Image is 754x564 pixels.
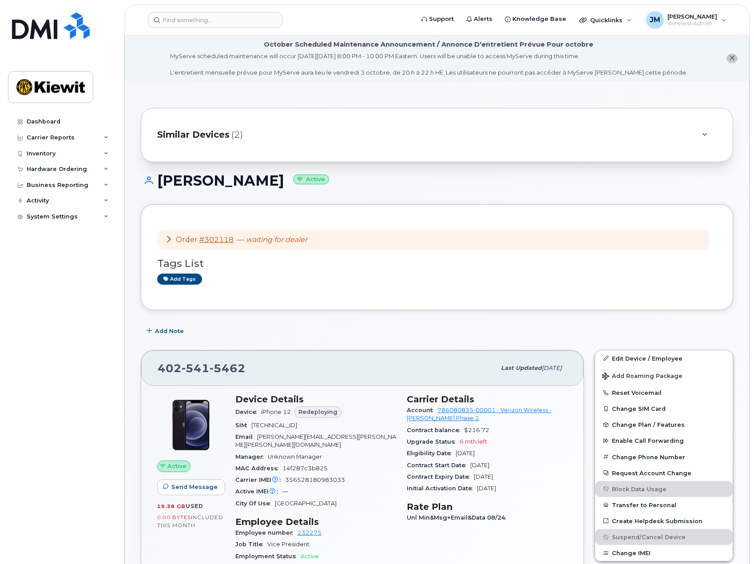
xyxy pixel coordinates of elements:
[251,422,297,429] span: [TECHNICAL_ID]
[235,453,268,460] span: Manager
[301,553,319,560] span: Active
[595,417,733,433] button: Change Plan / Features
[293,175,329,185] small: Active
[235,553,301,560] span: Employment Status
[235,500,275,507] span: City Of Use
[726,54,738,63] button: close notification
[602,373,683,381] span: Add Roaming Package
[407,407,552,421] a: 786080835-00001 - Verizon Wireless - [PERSON_NAME] Phase 2
[612,421,685,428] span: Change Plan / Features
[141,323,191,339] button: Add Note
[155,327,184,335] span: Add Note
[407,514,510,521] span: Unl Min&Msg+Email&Data 08/24
[298,408,337,416] span: Redeploying
[167,462,187,470] span: Active
[470,462,489,469] span: [DATE]
[595,545,733,561] button: Change IMEI
[157,514,191,520] span: 0.00 Bytes
[157,274,202,285] a: Add tags
[595,350,733,366] a: Edit Device / Employee
[407,473,474,480] span: Contract Expiry Date
[407,450,456,457] span: Eligibility Date
[285,477,345,483] span: 356528180983033
[477,485,496,492] span: [DATE]
[612,534,686,540] span: Suspend/Cancel Device
[231,128,243,141] span: (2)
[158,361,246,375] span: 402
[407,438,460,445] span: Upgrade Status
[235,477,285,483] span: Carrier IMEI
[595,401,733,417] button: Change SIM Card
[595,366,733,385] button: Add Roaming Package
[171,483,218,491] span: Send Message
[264,40,593,49] div: October Scheduled Maintenance Announcement / Annonce D'entretient Prévue Pour octobre
[407,462,470,469] span: Contract Start Date
[157,503,186,509] span: 19.38 GB
[612,437,684,444] span: Enable Call Forwarding
[464,427,489,433] span: $216.72
[282,465,328,472] span: 14f287c3b825
[170,52,687,77] div: MyServe scheduled maintenance will occur [DATE][DATE] 8:00 PM - 10:00 PM Eastern. Users will be u...
[235,433,257,440] span: Email
[542,365,562,371] span: [DATE]
[235,409,261,415] span: Device
[275,500,337,507] span: [GEOGRAPHIC_DATA]
[407,394,567,405] h3: Carrier Details
[186,503,203,509] span: used
[235,422,251,429] span: SIM
[182,361,210,375] span: 541
[267,541,310,548] span: Vice President
[235,541,267,548] span: Job Title
[199,235,234,244] a: #302118
[715,525,747,557] iframe: Messenger Launcher
[157,258,717,269] h3: Tags List
[235,488,282,495] span: Active IMEI
[176,235,198,244] span: Order
[407,407,437,413] span: Account
[298,529,321,536] a: 232275
[595,385,733,401] button: Reset Voicemail
[235,529,298,536] span: Employee number
[164,398,218,452] img: iPhone_12.jpg
[157,479,225,495] button: Send Message
[595,465,733,481] button: Request Account Change
[595,433,733,449] button: Enable Call Forwarding
[474,473,493,480] span: [DATE]
[237,235,307,244] span: —
[595,481,733,497] button: Block Data Usage
[595,449,733,465] button: Change Phone Number
[268,453,322,460] span: Unknown Manager
[460,438,487,445] span: 6 mth left
[407,501,567,512] h3: Rate Plan
[407,427,464,433] span: Contract balance
[261,409,291,415] span: iPhone 12
[407,485,477,492] span: Initial Activation Date
[595,529,733,545] button: Suspend/Cancel Device
[235,465,282,472] span: MAC Address
[246,235,307,244] em: waiting for dealer
[282,488,288,495] span: —
[141,173,733,188] h1: [PERSON_NAME]
[595,513,733,529] a: Create Helpdesk Submission
[235,394,396,405] h3: Device Details
[501,365,542,371] span: Last updated
[210,361,246,375] span: 5462
[595,497,733,513] button: Transfer to Personal
[235,433,396,448] span: [PERSON_NAME][EMAIL_ADDRESS][PERSON_NAME][PERSON_NAME][DOMAIN_NAME]
[157,128,230,141] span: Similar Devices
[456,450,475,457] span: [DATE]
[235,516,396,527] h3: Employee Details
